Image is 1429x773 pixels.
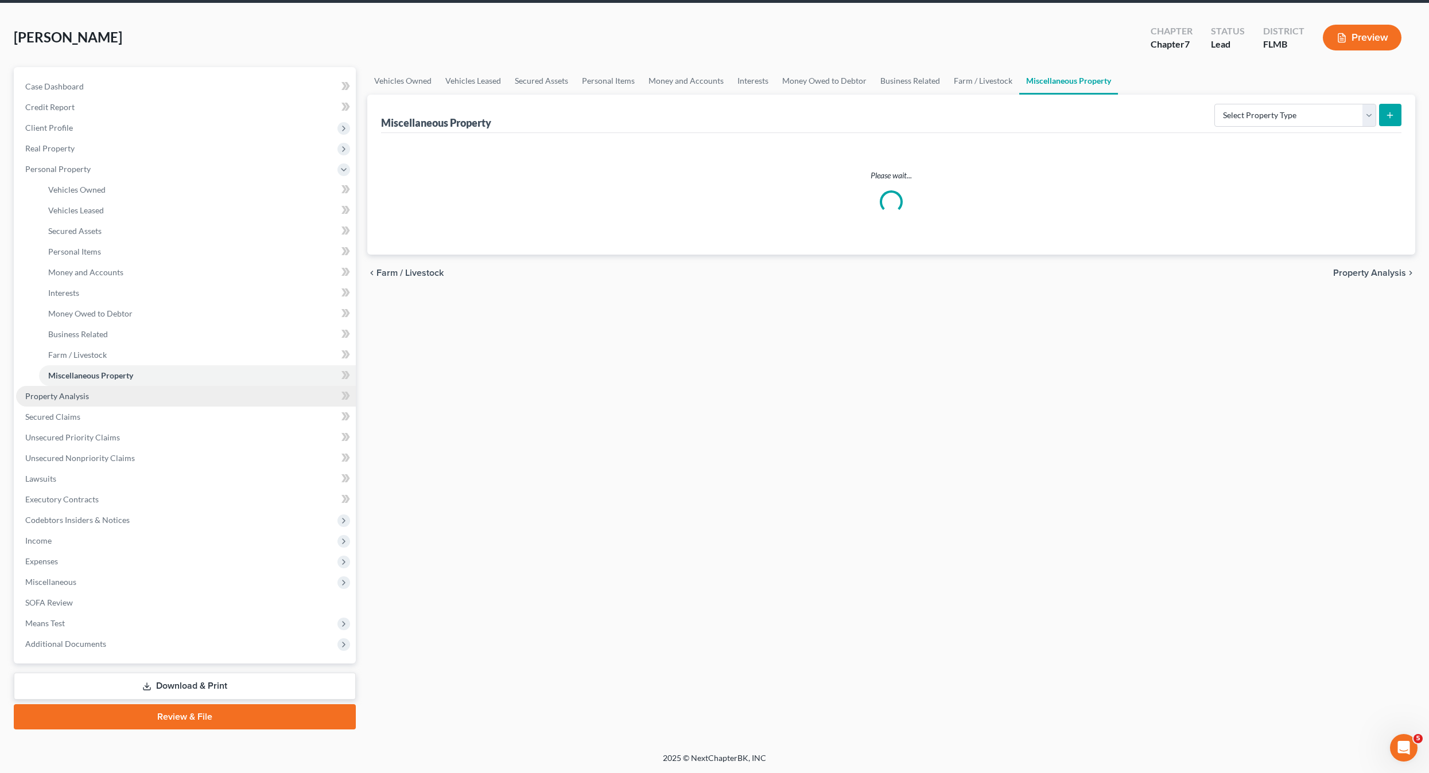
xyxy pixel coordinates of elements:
span: Case Dashboard [25,81,84,91]
span: Property Analysis [1333,268,1406,278]
span: Farm / Livestock [376,268,444,278]
span: Vehicles Owned [48,185,106,194]
a: Case Dashboard [16,76,356,97]
span: 5 [1414,734,1423,743]
span: Property Analysis [25,391,89,401]
div: District [1263,25,1304,38]
span: Expenses [25,556,58,566]
div: Chapter [1151,25,1193,38]
a: Money Owed to Debtor [39,303,356,324]
div: Status [1211,25,1245,38]
a: Secured Assets [39,221,356,241]
a: Interests [731,67,775,95]
iframe: Intercom live chat [1390,734,1418,762]
span: Unsecured Priority Claims [25,432,120,442]
a: Secured Assets [508,67,575,95]
a: Property Analysis [16,386,356,407]
span: Real Property [25,143,75,153]
span: Codebtors Insiders & Notices [25,515,130,525]
span: Personal Items [48,247,101,256]
a: Credit Report [16,97,356,118]
span: Unsecured Nonpriority Claims [25,453,135,463]
a: Lawsuits [16,469,356,489]
a: Secured Claims [16,407,356,427]
span: Vehicles Leased [48,205,104,215]
span: Client Profile [25,123,73,132]
a: Vehicles Leased [438,67,508,95]
span: Money and Accounts [48,267,123,277]
div: Miscellaneous Property [381,116,491,130]
i: chevron_left [367,268,376,278]
span: Income [25,536,52,545]
p: Please wait... [390,170,1393,181]
a: Review & File [14,704,356,729]
a: Vehicles Owned [39,179,356,200]
button: Preview [1323,25,1401,50]
a: Download & Print [14,673,356,700]
span: 7 [1185,38,1190,49]
a: Business Related [39,324,356,345]
a: Personal Items [575,67,642,95]
span: Additional Documents [25,639,106,649]
div: Lead [1211,38,1245,51]
span: Miscellaneous Property [48,370,133,380]
a: Miscellaneous Property [1019,67,1118,95]
span: SOFA Review [25,598,73,607]
span: Personal Property [25,164,91,174]
span: Miscellaneous [25,577,76,587]
span: Farm / Livestock [48,350,107,360]
a: Personal Items [39,241,356,262]
a: Business Related [873,67,947,95]
a: Unsecured Nonpriority Claims [16,448,356,469]
button: chevron_left Farm / Livestock [367,268,444,278]
a: Farm / Livestock [39,345,356,365]
span: Credit Report [25,102,75,112]
button: Property Analysis chevron_right [1333,268,1415,278]
a: Executory Contracts [16,489,356,510]
a: Miscellaneous Property [39,365,356,386]
a: Unsecured Priority Claims [16,427,356,448]
span: Interests [48,288,79,298]
span: Executory Contracts [25,494,99,504]
a: Money and Accounts [39,262,356,283]
a: SOFA Review [16,592,356,613]
span: Lawsuits [25,474,56,483]
span: Means Test [25,618,65,628]
a: Money Owed to Debtor [775,67,873,95]
div: Chapter [1151,38,1193,51]
a: Vehicles Leased [39,200,356,221]
span: [PERSON_NAME] [14,29,122,45]
i: chevron_right [1406,268,1415,278]
div: 2025 © NextChapterBK, INC [387,752,1042,773]
a: Vehicles Owned [367,67,438,95]
span: Secured Claims [25,412,80,421]
a: Interests [39,283,356,303]
span: Money Owed to Debtor [48,309,133,318]
a: Money and Accounts [642,67,731,95]
a: Farm / Livestock [947,67,1019,95]
div: FLMB [1263,38,1304,51]
span: Secured Assets [48,226,102,236]
span: Business Related [48,329,108,339]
